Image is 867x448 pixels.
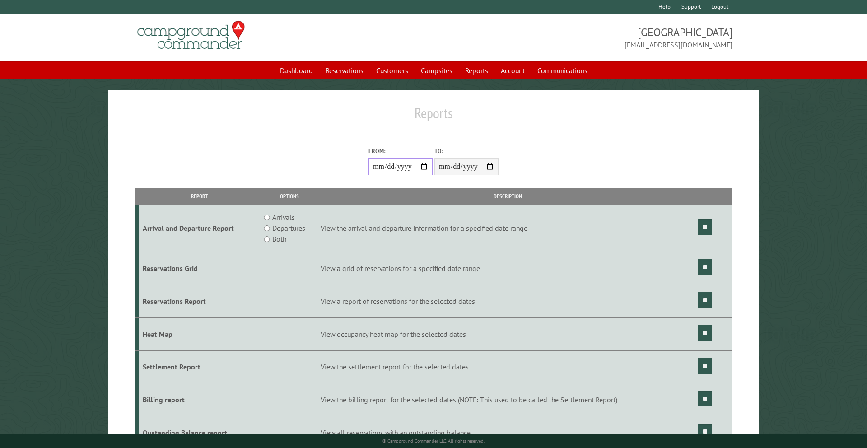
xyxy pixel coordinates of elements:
[275,62,318,79] a: Dashboard
[319,252,696,285] td: View a grid of reservations for a specified date range
[433,25,732,50] span: [GEOGRAPHIC_DATA] [EMAIL_ADDRESS][DOMAIN_NAME]
[368,147,433,155] label: From:
[495,62,530,79] a: Account
[371,62,414,79] a: Customers
[135,104,733,129] h1: Reports
[382,438,485,444] small: © Campground Commander LLC. All rights reserved.
[320,62,369,79] a: Reservations
[260,188,319,204] th: Options
[139,188,261,204] th: Report
[272,223,305,233] label: Departures
[319,188,696,204] th: Description
[272,233,286,244] label: Both
[139,252,261,285] td: Reservations Grid
[319,317,696,350] td: View occupancy heat map for the selected dates
[434,147,499,155] label: To:
[460,62,494,79] a: Reports
[139,383,261,416] td: Billing report
[135,18,247,53] img: Campground Commander
[319,285,696,317] td: View a report of reservations for the selected dates
[139,317,261,350] td: Heat Map
[272,212,295,223] label: Arrivals
[139,285,261,317] td: Reservations Report
[139,205,261,252] td: Arrival and Departure Report
[319,383,696,416] td: View the billing report for the selected dates (NOTE: This used to be called the Settlement Report)
[532,62,593,79] a: Communications
[319,350,696,383] td: View the settlement report for the selected dates
[319,205,696,252] td: View the arrival and departure information for a specified date range
[415,62,458,79] a: Campsites
[139,350,261,383] td: Settlement Report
